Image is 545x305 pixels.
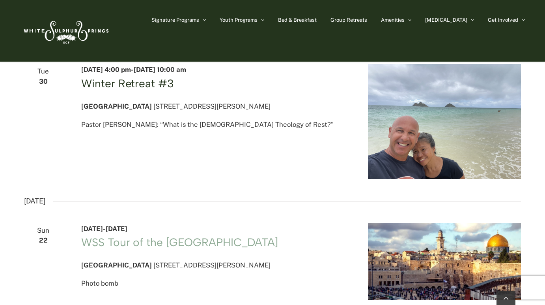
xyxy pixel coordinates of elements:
[81,66,186,73] time: -
[81,77,174,90] a: Winter Retreat #3
[81,102,152,110] span: [GEOGRAPHIC_DATA]
[153,102,271,110] span: [STREET_ADDRESS][PERSON_NAME]
[278,17,317,23] span: Bed & Breakfast
[425,17,467,23] span: [MEDICAL_DATA]
[81,278,349,289] p: Photo bomb
[330,17,367,23] span: Group Retreats
[81,119,349,130] p: Pastor [PERSON_NAME]: “What is the [DEMOGRAPHIC_DATA] Theology of Rest?"
[151,17,199,23] span: Signature Programs
[24,66,62,77] span: Tue
[368,64,521,179] img: Merrifields
[81,235,278,249] a: WSS Tour of the [GEOGRAPHIC_DATA]
[368,223,521,300] img: wailing-wall
[81,225,103,233] span: [DATE]
[24,235,62,246] span: 22
[24,195,45,207] time: [DATE]
[24,225,62,236] span: Sun
[381,17,405,23] span: Amenities
[106,225,127,233] span: [DATE]
[24,76,62,87] span: 30
[81,261,152,269] span: [GEOGRAPHIC_DATA]
[81,66,131,73] span: [DATE] 4:00 pm
[81,225,127,233] time: -
[134,66,186,73] span: [DATE] 10:00 am
[220,17,258,23] span: Youth Programs
[20,12,111,49] img: White Sulphur Springs Logo
[488,17,518,23] span: Get Involved
[153,261,271,269] span: [STREET_ADDRESS][PERSON_NAME]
